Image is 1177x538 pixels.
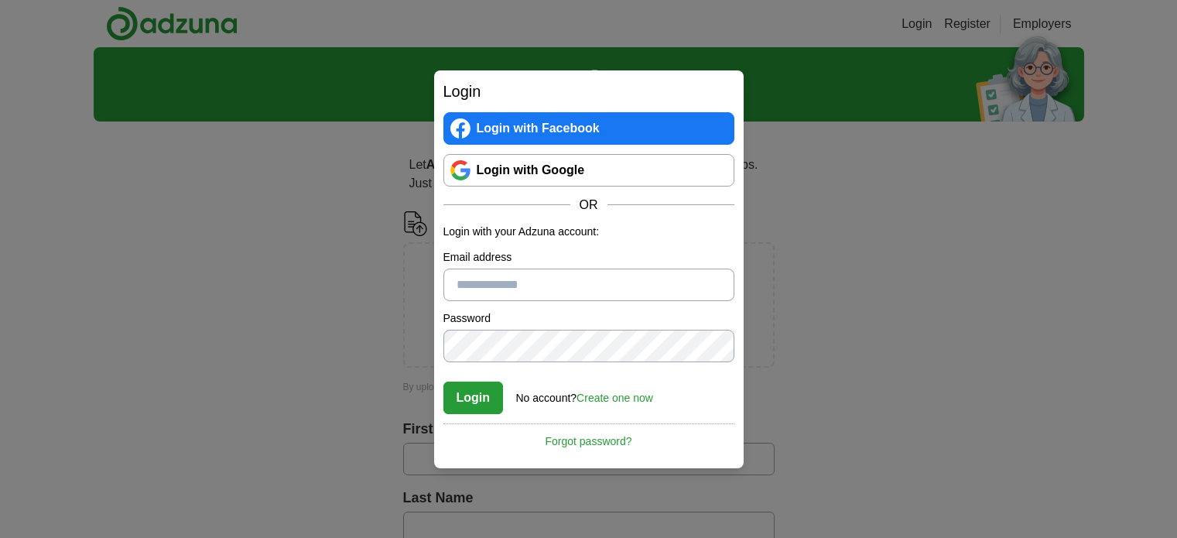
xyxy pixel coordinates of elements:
span: OR [570,196,607,214]
label: Password [443,310,734,327]
button: Login [443,382,504,414]
a: Login with Facebook [443,112,734,145]
a: Forgot password? [443,423,734,450]
label: Email address [443,249,734,266]
a: Login with Google [443,154,734,187]
p: Login with your Adzuna account: [443,224,734,240]
h2: Login [443,80,734,103]
div: No account? [516,381,653,406]
a: Create one now [577,392,653,404]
